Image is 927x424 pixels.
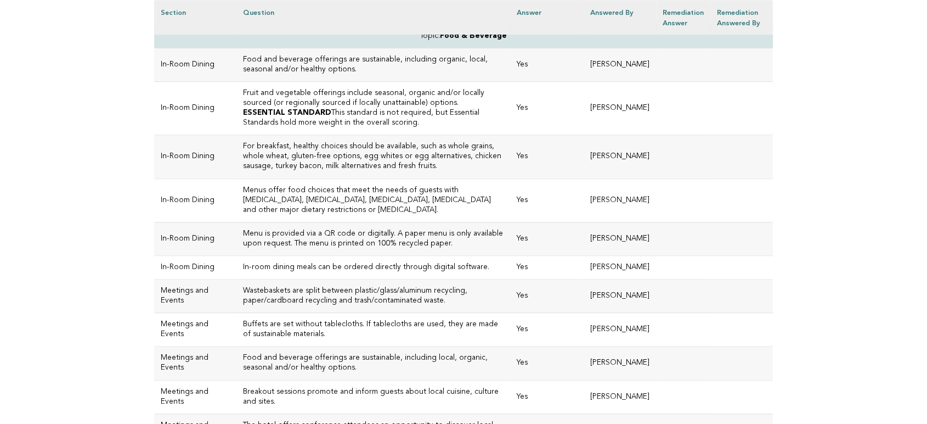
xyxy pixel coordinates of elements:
[510,313,584,347] td: Yes
[243,142,504,171] h3: For breakfast, healthy choices should be available, such as whole grains, whole wheat, gluten-fre...
[584,135,656,178] td: [PERSON_NAME]
[243,286,504,306] h3: Wastebaskets are split between plastic/glass/aluminum recycling, paper/cardboard recycling and tr...
[154,178,236,222] td: In-Room Dining
[584,280,656,313] td: [PERSON_NAME]
[584,48,656,81] td: [PERSON_NAME]
[510,380,584,414] td: Yes
[243,387,504,407] h3: Breakout sessions promote and inform guests about local cuisine, culture and sites.
[154,280,236,313] td: Meetings and Events
[584,347,656,380] td: [PERSON_NAME]
[510,135,584,178] td: Yes
[154,255,236,279] td: In-Room Dining
[243,55,504,75] h3: Food and beverage offerings are sustainable, including organic, local, seasonal and/or healthy op...
[510,347,584,380] td: Yes
[510,48,584,81] td: Yes
[440,32,507,40] strong: Food & Beverage
[584,380,656,414] td: [PERSON_NAME]
[154,48,236,81] td: In-Room Dining
[154,347,236,380] td: Meetings and Events
[243,88,504,108] h3: Fruit and vegetable offerings include seasonal, organic and/or locally sourced (or regionally sou...
[584,255,656,279] td: [PERSON_NAME]
[243,108,504,128] p: This standard is not required, but Essential Standards hold more weight in the overall scoring.
[154,313,236,347] td: Meetings and Events
[154,222,236,255] td: In-Room Dining
[243,263,504,272] h3: In-room dining meals can be ordered directly through digital software.
[510,82,584,135] td: Yes
[243,353,504,373] h3: Food and beverage offerings are sustainable, including local, organic, seasonal and/or healthy op...
[584,313,656,347] td: [PERSON_NAME]
[243,229,504,249] h3: Menu is provided via a QR code or digitally. A paper menu is only available upon request. The men...
[510,178,584,222] td: Yes
[154,82,236,135] td: In-Room Dining
[584,222,656,255] td: [PERSON_NAME]
[243,186,504,215] h3: Menus offer food choices that meet the needs of guests with [MEDICAL_DATA], [MEDICAL_DATA], [MEDI...
[510,222,584,255] td: Yes
[154,24,773,48] td: Topic:
[510,255,584,279] td: Yes
[584,178,656,222] td: [PERSON_NAME]
[243,320,504,339] h3: Buffets are set without tablecloths. If tablecloths are used, they are made of sustainable materi...
[154,135,236,178] td: In-Room Dining
[243,109,331,116] strong: ESSENTIAL STANDARD
[584,82,656,135] td: [PERSON_NAME]
[510,280,584,313] td: Yes
[154,380,236,414] td: Meetings and Events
